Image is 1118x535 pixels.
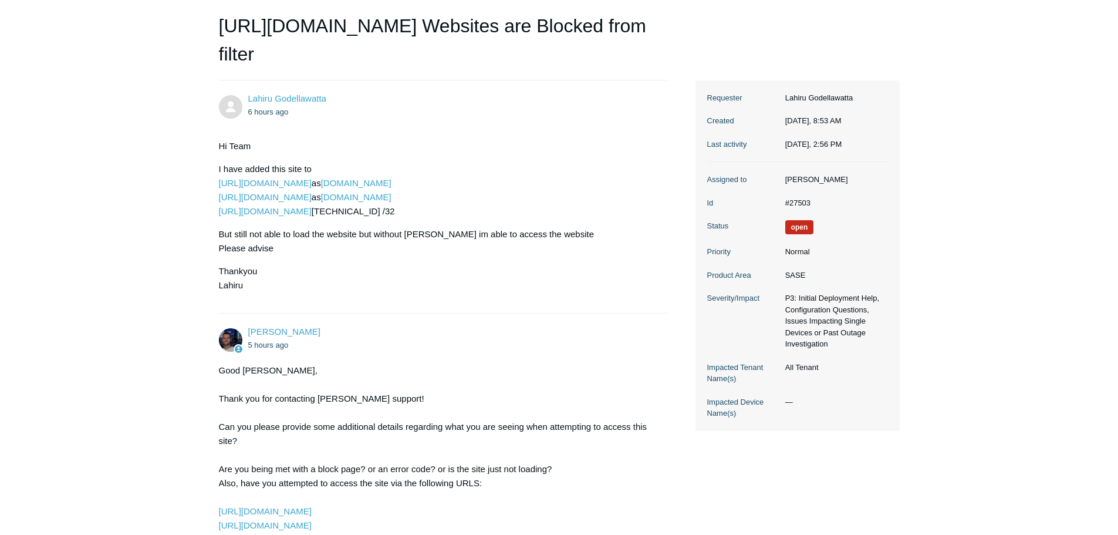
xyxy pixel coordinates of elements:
[785,116,842,125] time: 08/18/2025, 08:53
[321,178,391,188] a: [DOMAIN_NAME]
[707,115,779,127] dt: Created
[219,12,668,80] h1: [URL][DOMAIN_NAME] Websites are Blocked from filter
[785,140,842,149] time: 08/18/2025, 14:56
[248,93,326,103] a: Lahiru Godellawatta
[707,139,779,150] dt: Last activity
[707,246,779,258] dt: Priority
[219,264,657,292] p: Thankyou Lahiru
[779,270,888,281] dd: SASE
[248,341,289,349] time: 08/18/2025, 09:11
[785,220,814,234] span: We are working on a response for you
[779,197,888,209] dd: #27503
[219,206,312,216] a: [URL][DOMAIN_NAME]
[248,107,289,116] time: 08/18/2025, 08:53
[219,227,657,255] p: But still not able to load the website but without [PERSON_NAME] im able to access the website Pl...
[219,192,312,202] a: [URL][DOMAIN_NAME]
[248,327,320,337] span: Connor Davis
[707,197,779,209] dt: Id
[779,362,888,374] dd: All Tenant
[779,292,888,350] dd: P3: Initial Deployment Help, Configuration Questions, Issues Impacting Single Devices or Past Out...
[707,220,779,232] dt: Status
[779,396,888,408] dd: —
[248,327,320,337] a: [PERSON_NAME]
[219,139,657,153] p: Hi Team
[219,162,657,218] p: I have added this site to as as [TECHNICAL_ID] /32
[219,520,312,530] a: [URL][DOMAIN_NAME]
[707,174,779,186] dt: Assigned to
[707,270,779,281] dt: Product Area
[779,246,888,258] dd: Normal
[707,292,779,304] dt: Severity/Impact
[321,192,391,202] a: [DOMAIN_NAME]
[707,362,779,385] dt: Impacted Tenant Name(s)
[219,178,312,188] a: [URL][DOMAIN_NAME]
[779,92,888,104] dd: Lahiru Godellawatta
[219,506,312,516] a: [URL][DOMAIN_NAME]
[707,92,779,104] dt: Requester
[707,396,779,419] dt: Impacted Device Name(s)
[779,174,888,186] dd: [PERSON_NAME]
